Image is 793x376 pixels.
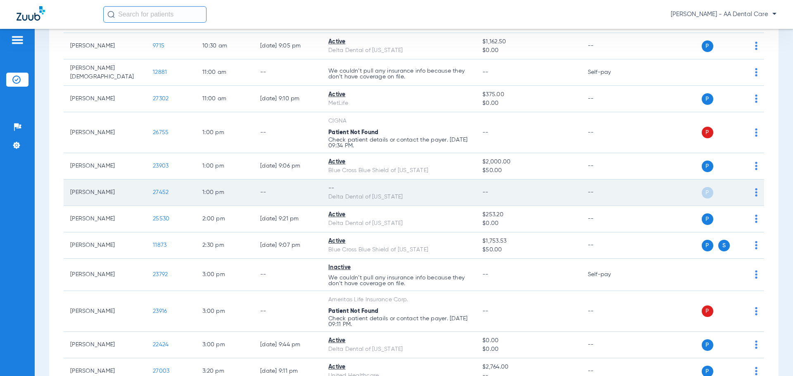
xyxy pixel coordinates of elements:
[254,153,322,180] td: [DATE] 9:06 PM
[64,332,146,358] td: [PERSON_NAME]
[153,242,166,248] span: 11873
[482,130,489,135] span: --
[153,368,169,374] span: 27003
[328,184,469,193] div: --
[153,308,167,314] span: 23916
[755,188,757,196] img: group-dot-blue.svg
[718,240,730,251] span: S
[581,33,637,59] td: --
[328,46,469,55] div: Delta Dental of [US_STATE]
[254,332,322,358] td: [DATE] 9:44 PM
[482,345,574,354] span: $0.00
[581,259,637,291] td: Self-pay
[196,180,254,206] td: 1:00 PM
[64,112,146,153] td: [PERSON_NAME]
[328,117,469,125] div: CIGNA
[482,158,574,166] span: $2,000.00
[755,162,757,170] img: group-dot-blue.svg
[64,180,146,206] td: [PERSON_NAME]
[328,158,469,166] div: Active
[196,86,254,112] td: 11:00 AM
[581,86,637,112] td: --
[153,163,169,169] span: 23903
[64,232,146,259] td: [PERSON_NAME]
[153,189,169,195] span: 27452
[702,127,713,138] span: P
[328,336,469,345] div: Active
[702,339,713,351] span: P
[196,291,254,332] td: 3:00 PM
[254,86,322,112] td: [DATE] 9:10 PM
[328,263,469,272] div: Inactive
[328,275,469,286] p: We couldn’t pull any insurance info because they don’t have coverage on file.
[482,308,489,314] span: --
[64,291,146,332] td: [PERSON_NAME]
[153,69,167,75] span: 12881
[328,99,469,108] div: MetLife
[254,206,322,232] td: [DATE] 9:21 PM
[254,232,322,259] td: [DATE] 9:07 PM
[11,35,24,45] img: hamburger-icon
[328,137,469,149] p: Check patient details or contact the payer. [DATE] 09:34 PM.
[482,46,574,55] span: $0.00
[153,43,164,49] span: 9715
[482,189,489,195] span: --
[328,246,469,254] div: Blue Cross Blue Shield of [US_STATE]
[482,272,489,277] span: --
[328,68,469,80] p: We couldn’t pull any insurance info because they don’t have coverage on file.
[64,206,146,232] td: [PERSON_NAME]
[64,259,146,291] td: [PERSON_NAME]
[755,128,757,137] img: group-dot-blue.svg
[64,86,146,112] td: [PERSON_NAME]
[755,241,757,249] img: group-dot-blue.svg
[196,332,254,358] td: 3:00 PM
[153,216,169,222] span: 25530
[64,33,146,59] td: [PERSON_NAME]
[482,38,574,46] span: $1,162.50
[702,187,713,199] span: P
[153,96,169,102] span: 27302
[64,59,146,86] td: [PERSON_NAME][DEMOGRAPHIC_DATA]
[671,10,776,19] span: [PERSON_NAME] - AA Dental Care
[153,272,168,277] span: 23792
[702,93,713,105] span: P
[196,232,254,259] td: 2:30 PM
[196,259,254,291] td: 3:00 PM
[755,270,757,279] img: group-dot-blue.svg
[328,345,469,354] div: Delta Dental of [US_STATE]
[755,68,757,76] img: group-dot-blue.svg
[581,180,637,206] td: --
[196,206,254,232] td: 2:00 PM
[254,33,322,59] td: [DATE] 9:05 PM
[254,59,322,86] td: --
[196,153,254,180] td: 1:00 PM
[482,336,574,345] span: $0.00
[755,215,757,223] img: group-dot-blue.svg
[196,59,254,86] td: 11:00 AM
[64,153,146,180] td: [PERSON_NAME]
[581,112,637,153] td: --
[482,99,574,108] span: $0.00
[328,90,469,99] div: Active
[328,166,469,175] div: Blue Cross Blue Shield of [US_STATE]
[482,363,574,371] span: $2,764.00
[482,210,574,219] span: $253.20
[482,166,574,175] span: $50.00
[254,112,322,153] td: --
[581,332,637,358] td: --
[153,342,169,348] span: 22424
[702,305,713,317] span: P
[17,6,45,21] img: Zuub Logo
[328,296,469,304] div: Ameritas Life Insurance Corp.
[482,90,574,99] span: $375.00
[702,213,713,225] span: P
[328,308,378,314] span: Patient Not Found
[254,259,322,291] td: --
[482,219,574,228] span: $0.00
[328,130,378,135] span: Patient Not Found
[702,240,713,251] span: P
[254,291,322,332] td: --
[581,59,637,86] td: Self-pay
[153,130,169,135] span: 26755
[702,161,713,172] span: P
